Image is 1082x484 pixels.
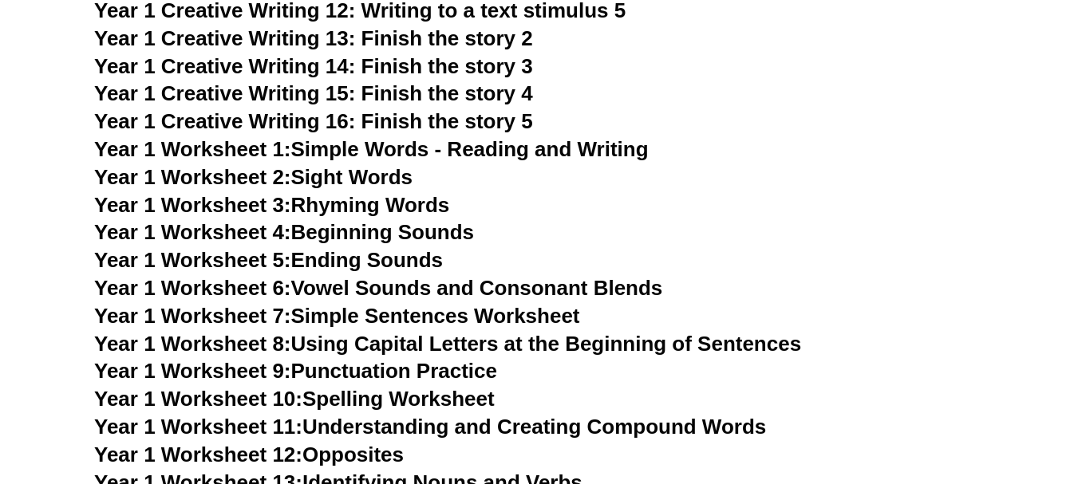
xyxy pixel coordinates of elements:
a: Year 1 Creative Writing 14: Finish the story 3 [94,54,533,78]
a: Year 1 Worksheet 5:Ending Sounds [94,248,443,272]
a: Year 1 Worksheet 9:Punctuation Practice [94,359,497,383]
span: Year 1 Worksheet 12: [94,443,302,466]
span: Year 1 Worksheet 1: [94,137,291,161]
a: Year 1 Worksheet 8:Using Capital Letters at the Beginning of Sentences [94,332,801,356]
span: Year 1 Worksheet 7: [94,304,291,328]
a: Year 1 Worksheet 1:Simple Words - Reading and Writing [94,137,649,161]
span: Year 1 Worksheet 6: [94,276,291,300]
iframe: Chat Widget [816,304,1082,484]
span: Year 1 Worksheet 10: [94,387,302,411]
span: Year 1 Worksheet 2: [94,165,291,189]
span: Year 1 Worksheet 3: [94,193,291,217]
a: Year 1 Creative Writing 13: Finish the story 2 [94,26,533,50]
a: Year 1 Worksheet 11:Understanding and Creating Compound Words [94,415,766,439]
span: Year 1 Worksheet 11: [94,415,302,439]
a: Year 1 Creative Writing 16: Finish the story 5 [94,109,533,133]
a: Year 1 Worksheet 10:Spelling Worksheet [94,387,495,411]
a: Year 1 Worksheet 6:Vowel Sounds and Consonant Blends [94,276,662,300]
a: Year 1 Worksheet 3:Rhyming Words [94,193,449,217]
a: Year 1 Creative Writing 15: Finish the story 4 [94,81,533,105]
span: Year 1 Worksheet 4: [94,220,291,244]
span: Year 1 Worksheet 8: [94,332,291,356]
a: Year 1 Worksheet 4:Beginning Sounds [94,220,474,244]
span: Year 1 Worksheet 9: [94,359,291,383]
a: Year 1 Worksheet 2:Sight Words [94,165,413,189]
a: Year 1 Worksheet 12:Opposites [94,443,404,466]
a: Year 1 Worksheet 7:Simple Sentences Worksheet [94,304,580,328]
span: Year 1 Worksheet 5: [94,248,291,272]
